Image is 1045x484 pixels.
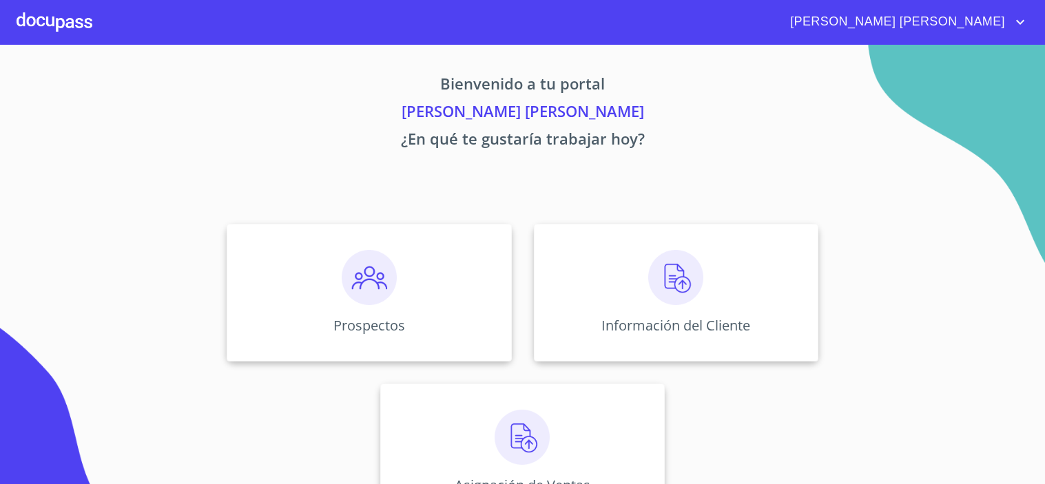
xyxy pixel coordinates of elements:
[99,127,947,155] p: ¿En qué te gustaría trabajar hoy?
[495,410,550,465] img: carga.png
[780,11,1028,33] button: account of current user
[648,250,703,305] img: carga.png
[99,100,947,127] p: [PERSON_NAME] [PERSON_NAME]
[333,316,405,335] p: Prospectos
[601,316,750,335] p: Información del Cliente
[342,250,397,305] img: prospectos.png
[780,11,1012,33] span: [PERSON_NAME] [PERSON_NAME]
[99,72,947,100] p: Bienvenido a tu portal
